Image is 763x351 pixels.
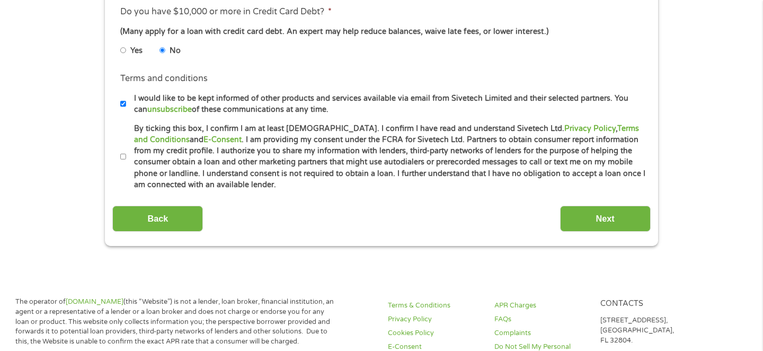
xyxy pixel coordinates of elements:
[130,45,143,57] label: Yes
[494,328,588,338] a: Complaints
[388,301,481,311] a: Terms & Conditions
[120,6,332,17] label: Do you have $10,000 or more in Credit Card Debt?
[170,45,181,57] label: No
[112,206,203,232] input: Back
[126,123,646,191] label: By ticking this box, I confirm I am at least [DEMOGRAPHIC_DATA]. I confirm I have read and unders...
[120,26,643,38] div: (Many apply for a loan with credit card debt. An expert may help reduce balances, waive late fees...
[600,315,694,346] p: [STREET_ADDRESS], [GEOGRAPHIC_DATA], FL 32804.
[388,328,481,338] a: Cookies Policy
[564,124,616,133] a: Privacy Policy
[147,105,192,114] a: unsubscribe
[120,73,208,84] label: Terms and conditions
[388,314,481,324] a: Privacy Policy
[134,124,639,144] a: Terms and Conditions
[494,314,588,324] a: FAQs
[494,301,588,311] a: APR Charges
[203,135,242,144] a: E-Consent
[600,299,694,309] h4: Contacts
[126,93,646,116] label: I would like to be kept informed of other products and services available via email from Sivetech...
[66,297,123,306] a: [DOMAIN_NAME]
[15,297,334,347] p: The operator of (this “Website”) is not a lender, loan broker, financial institution, an agent or...
[560,206,651,232] input: Next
